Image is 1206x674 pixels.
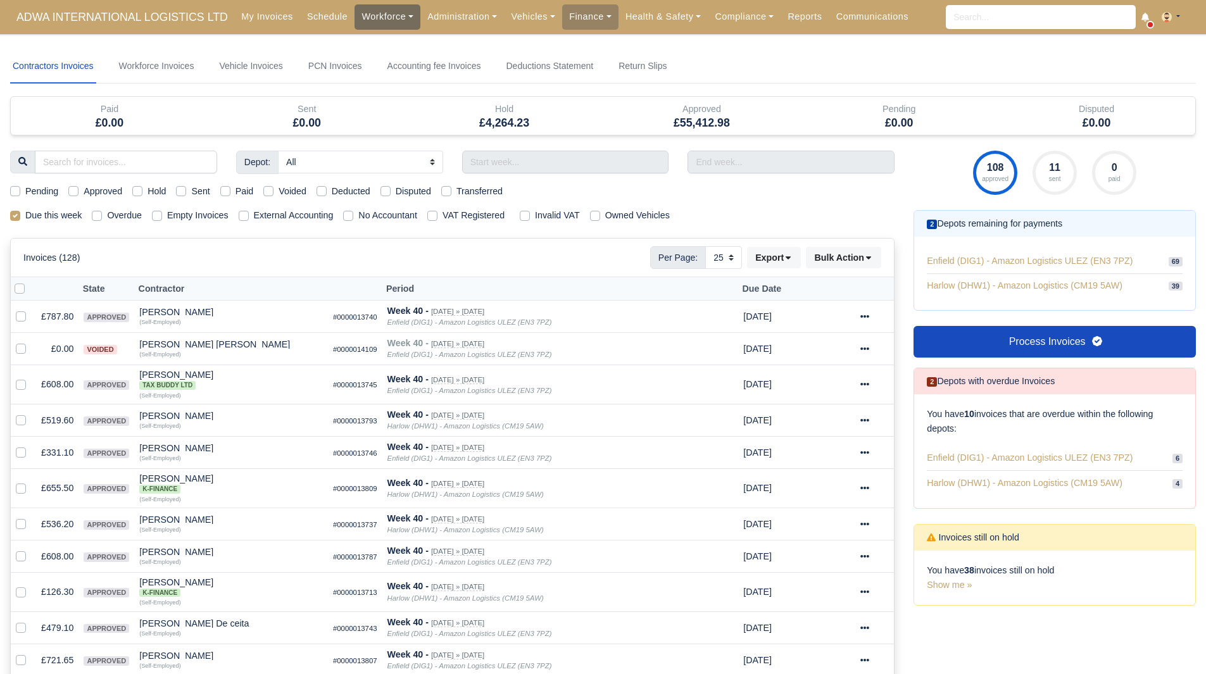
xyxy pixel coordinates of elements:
[84,345,116,354] span: voided
[333,381,377,389] small: #0000013745
[208,97,406,135] div: Sent
[800,97,998,135] div: Pending
[35,151,217,173] input: Search for invoices...
[10,5,234,30] a: ADWA INTERNATIONAL LOGISTICS LTD
[743,311,772,321] span: 2 days from now
[562,4,619,29] a: Finance
[84,552,129,562] span: approved
[10,49,96,84] a: Contractors Invoices
[927,446,1183,471] a: Enfield (DIG1) - Amazon Logistics ULEZ (EN3 7PZ) 6
[743,344,772,354] span: 2 days from now
[431,376,484,384] small: [DATE] » [DATE]
[927,476,1122,490] span: Harlow (DHW1) - Amazon Logistics (CM19 5AW)
[84,416,129,426] span: approved
[387,351,552,358] i: Enfield (DIG1) - Amazon Logistics ULEZ (EN3 7PZ)
[743,551,772,561] span: 2 days from now
[36,611,79,644] td: £479.10
[743,587,772,597] span: 2 days from now
[139,411,323,420] div: [PERSON_NAME]
[84,656,129,666] span: approved
[927,279,1122,292] span: Harlow (DHW1) - Amazon Logistics (CM19 5AW)
[234,4,300,29] a: My Invoices
[387,306,429,316] strong: Week 40 -
[387,490,544,498] i: Harlow (DHW1) - Amazon Logistics (CM19 5AW)
[612,102,791,116] div: Approved
[387,649,429,659] strong: Week 40 -
[781,4,829,29] a: Reports
[139,444,323,452] div: [PERSON_NAME]
[332,184,370,199] label: Deducted
[810,102,988,116] div: Pending
[420,4,504,29] a: Administration
[84,484,129,494] span: approved
[431,651,484,659] small: [DATE] » [DATE]
[927,376,1055,387] h6: Depots with overdue Invoices
[139,599,180,606] small: (Self-Employed)
[387,558,552,566] i: Enfield (DIG1) - Amazon Logistics ULEZ (EN3 7PZ)
[23,253,80,263] h6: Invoices (128)
[415,116,594,130] h5: £4,264.23
[387,478,429,488] strong: Week 40 -
[964,565,974,575] strong: 38
[84,624,129,633] span: approved
[927,407,1183,436] p: You have invoices that are overdue within the following depots:
[139,547,323,556] div: [PERSON_NAME]
[11,97,208,135] div: Paid
[306,49,365,84] a: PCN Invoices
[708,4,781,29] a: Compliance
[806,247,881,268] div: Bulk Action
[927,218,1062,229] h6: Depots remaining for payments
[139,381,196,390] span: Tax Buddy Ltd
[431,619,484,627] small: [DATE] » [DATE]
[431,444,484,452] small: [DATE] » [DATE]
[191,184,210,199] label: Sent
[927,254,1133,268] span: Enfield (DIG1) - Amazon Logistics ULEZ (EN3 7PZ)
[688,151,895,173] input: End week...
[914,551,1195,605] div: You have invoices still on hold
[387,513,429,523] strong: Week 40 -
[387,338,429,348] strong: Week 40 -
[503,49,596,84] a: Deductions Statement
[387,594,544,602] i: Harlow (DHW1) - Amazon Logistics (CM19 5AW)
[333,553,377,561] small: #0000013787
[36,540,79,573] td: £608.00
[743,447,772,458] span: 2 days from now
[619,4,708,29] a: Health & Safety
[333,449,377,457] small: #0000013746
[139,340,323,349] div: [PERSON_NAME] [PERSON_NAME]
[139,630,180,637] small: (Self-Employed)
[927,580,972,590] a: Show me »
[431,480,484,488] small: [DATE] » [DATE]
[139,474,323,493] div: [PERSON_NAME]
[605,208,670,223] label: Owned Vehicles
[462,151,669,173] input: Start week...
[139,651,323,660] div: [PERSON_NAME]
[743,483,772,493] span: 2 days from now
[217,49,285,84] a: Vehicle Invoices
[535,208,580,223] label: Invalid VAT
[1007,102,1186,116] div: Disputed
[139,485,180,494] span: K-Finance
[333,589,377,596] small: #0000013713
[36,469,79,508] td: £655.50
[387,526,544,534] i: Harlow (DHW1) - Amazon Logistics (CM19 5AW)
[927,451,1133,465] span: Enfield (DIG1) - Amazon Logistics ULEZ (EN3 7PZ)
[139,515,323,524] div: [PERSON_NAME]
[139,423,180,429] small: (Self-Employed)
[139,319,180,325] small: (Self-Employed)
[382,277,739,301] th: Period
[139,578,323,597] div: [PERSON_NAME] K-Finance
[25,208,82,223] label: Due this week
[743,623,772,633] span: 2 days from now
[396,184,431,199] label: Disputed
[738,277,834,301] th: Due Date
[139,308,323,316] div: [PERSON_NAME]
[415,102,594,116] div: Hold
[978,527,1206,674] div: Chat Widget
[36,404,79,436] td: £519.60
[25,184,58,199] label: Pending
[387,454,552,462] i: Enfield (DIG1) - Amazon Logistics ULEZ (EN3 7PZ)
